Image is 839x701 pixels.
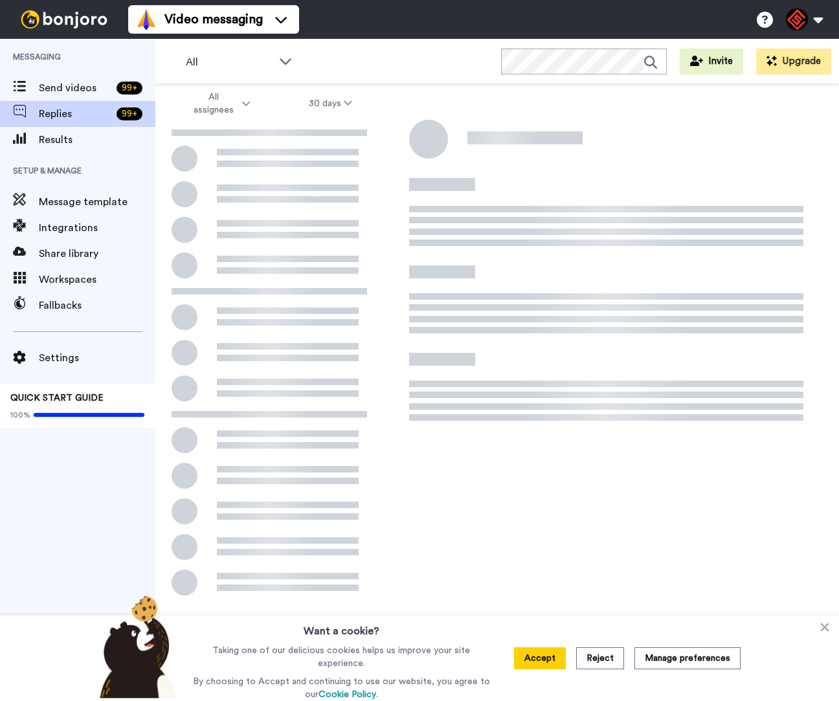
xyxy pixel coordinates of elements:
[158,85,280,122] button: All assignees
[190,644,493,670] p: Taking one of our delicious cookies helps us improve your site experience.
[16,10,113,28] img: bj-logo-header-white.svg
[10,410,30,420] span: 100%
[39,220,155,236] span: Integrations
[39,350,155,366] span: Settings
[117,107,142,120] div: 99 +
[39,132,155,148] span: Results
[634,647,741,669] button: Manage preferences
[39,272,155,287] span: Workspaces
[88,595,184,698] img: bear-with-cookie.png
[187,91,240,117] span: All assignees
[756,49,831,74] button: Upgrade
[39,194,155,210] span: Message template
[39,246,155,261] span: Share library
[190,675,493,701] p: By choosing to Accept and continuing to use our website, you agree to our .
[39,80,111,96] span: Send videos
[304,616,379,639] h3: Want a cookie?
[319,690,376,699] a: Cookie Policy
[39,298,155,313] span: Fallbacks
[576,647,624,669] button: Reject
[10,394,104,403] span: QUICK START GUIDE
[39,106,111,122] span: Replies
[186,54,273,70] span: All
[164,10,263,28] span: Video messaging
[117,82,142,95] div: 99 +
[280,92,381,115] button: 30 days
[514,647,566,669] button: Accept
[680,49,743,74] button: Invite
[136,9,157,30] img: vm-color.svg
